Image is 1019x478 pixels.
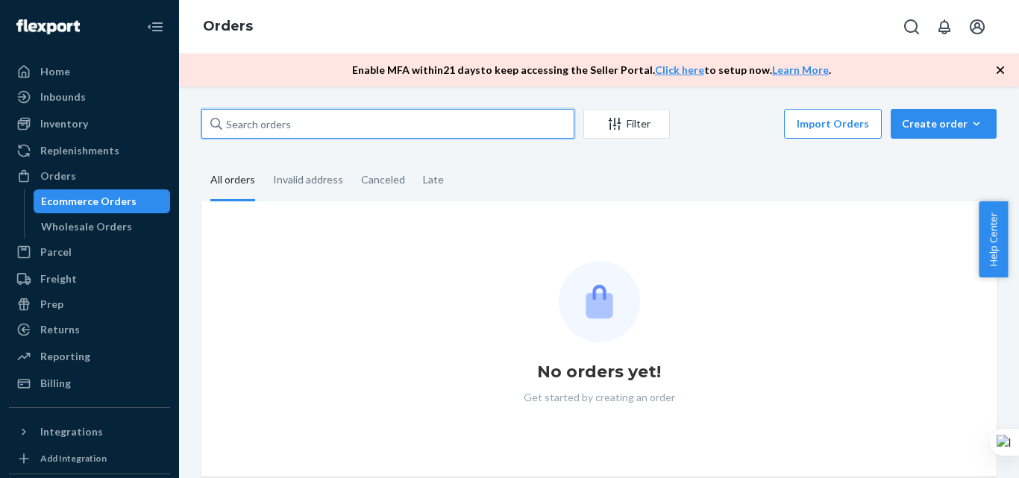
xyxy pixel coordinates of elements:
a: Inventory [9,112,170,136]
div: Parcel [40,245,72,260]
div: Reporting [40,349,90,364]
div: Replenishments [40,143,119,158]
img: Flexport logo [16,19,80,34]
a: Home [9,60,170,84]
button: Filter [583,109,670,139]
input: Search orders [201,109,574,139]
a: Click here [655,63,704,76]
a: Orders [203,18,253,34]
p: Enable MFA within 21 days to keep accessing the Seller Portal. to setup now. . [352,63,831,78]
a: Orders [9,164,170,188]
img: Empty list [559,261,640,342]
button: Integrations [9,420,170,444]
div: Home [40,64,70,79]
a: Replenishments [9,139,170,163]
div: Filter [584,116,669,131]
div: Create order [902,116,985,131]
button: Create order [891,109,997,139]
div: Returns [40,322,80,337]
div: Integrations [40,424,103,439]
div: Late [423,160,444,199]
div: Invalid address [273,160,343,199]
div: Wholesale Orders [41,219,132,234]
button: Open notifications [929,12,959,42]
div: Canceled [361,160,405,199]
div: Inbounds [40,89,86,104]
a: Learn More [772,63,829,76]
div: Freight [40,271,77,286]
a: Add Integration [9,450,170,468]
a: Parcel [9,240,170,264]
a: Returns [9,318,170,342]
div: All orders [210,160,255,201]
div: Prep [40,297,63,312]
div: Inventory [40,116,88,131]
a: Billing [9,371,170,395]
a: Prep [9,292,170,316]
h1: No orders yet! [537,360,661,384]
button: Help Center [979,201,1008,277]
button: Import Orders [784,109,882,139]
div: Orders [40,169,76,183]
a: Inbounds [9,85,170,109]
div: Add Integration [40,452,107,465]
div: Ecommerce Orders [41,194,137,209]
div: Billing [40,376,71,391]
ol: breadcrumbs [191,5,265,48]
button: Open Search Box [897,12,926,42]
button: Open account menu [962,12,992,42]
a: Ecommerce Orders [34,189,171,213]
a: Freight [9,267,170,291]
a: Wholesale Orders [34,215,171,239]
p: Get started by creating an order [524,390,675,405]
button: Close Navigation [140,12,170,42]
a: Reporting [9,345,170,368]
